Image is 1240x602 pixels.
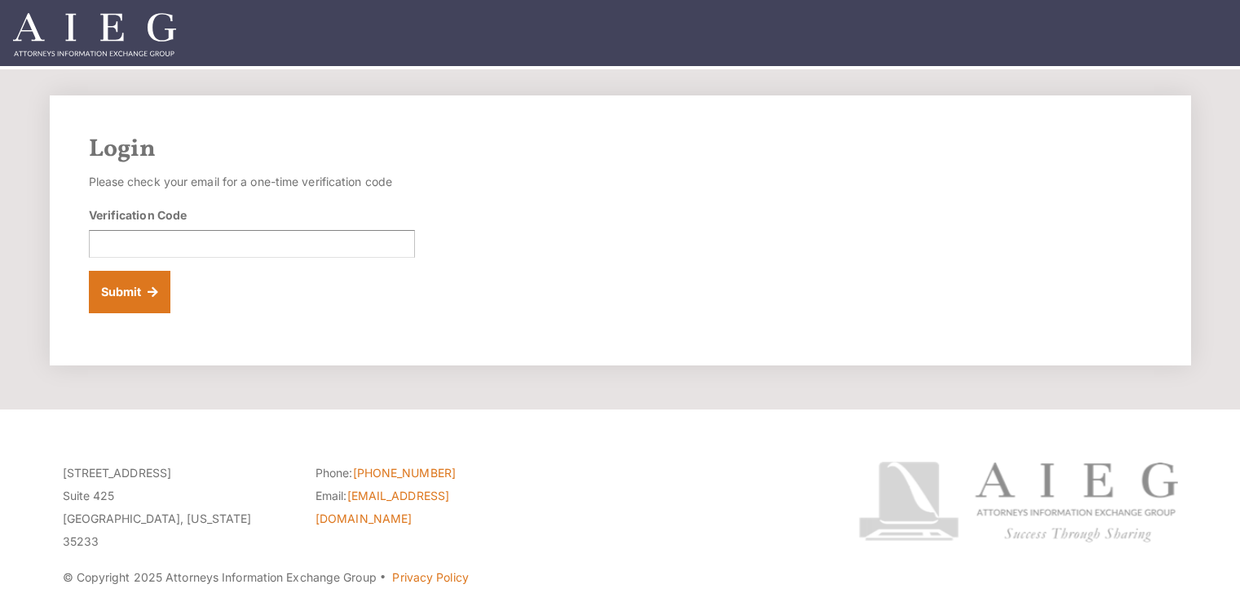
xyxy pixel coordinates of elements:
[89,271,171,313] button: Submit
[392,570,468,584] a: Privacy Policy
[89,135,1152,164] h2: Login
[63,462,291,553] p: [STREET_ADDRESS] Suite 425 [GEOGRAPHIC_DATA], [US_STATE] 35233
[316,489,449,525] a: [EMAIL_ADDRESS][DOMAIN_NAME]
[858,462,1178,542] img: Attorneys Information Exchange Group logo
[63,566,797,589] p: © Copyright 2025 Attorneys Information Exchange Group
[13,13,176,56] img: Attorneys Information Exchange Group
[89,170,415,193] p: Please check your email for a one-time verification code
[316,485,544,530] li: Email:
[316,462,544,485] li: Phone:
[379,577,386,585] span: ·
[353,466,456,480] a: [PHONE_NUMBER]
[89,206,188,224] label: Verification Code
